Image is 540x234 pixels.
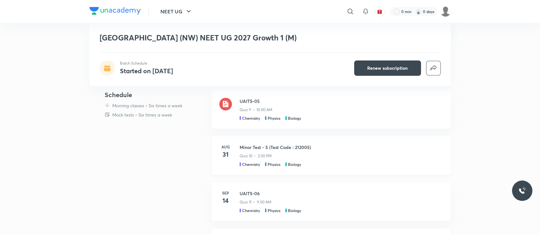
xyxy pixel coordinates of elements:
[367,65,408,71] span: Renew subscription
[105,90,207,100] h4: Schedule
[242,115,260,121] h5: Chemistry
[268,115,280,121] h5: Physics
[240,144,443,151] h3: Minor Test - 5 (Test Code : 212005)
[415,8,422,15] img: streak
[212,136,451,182] a: Aug31Minor Test - 5 (Test Code : 212005)Quiz 10 • 2:00 PMChemistryPhysicsBiology
[89,7,141,15] img: Company Logo
[354,60,421,76] button: Renew subscription
[240,190,443,197] h3: UAITS-06
[268,161,280,167] h5: Physics
[120,60,173,66] p: Batch Schedule
[240,107,272,113] p: Quiz 9 • 10:00 AM
[242,208,260,213] h5: Chemistry
[219,196,232,205] h4: 14
[288,208,301,213] h5: Biology
[112,111,172,118] p: Mock tests • Six times a week
[157,5,196,18] button: NEET UG
[518,187,526,195] img: ttu
[112,102,182,109] p: Morning classes • Six times a week
[242,161,260,167] h5: Chemistry
[240,153,272,159] p: Quiz 10 • 2:00 PM
[219,98,232,110] img: quiz
[212,182,451,229] a: Sep14UAITS-06Quiz 11 • 9:00 AMChemistryPhysicsBiology
[219,144,232,150] h6: Aug
[377,9,382,14] img: avatar
[240,98,443,104] h3: UAITS-05
[288,115,301,121] h5: Biology
[240,199,271,205] p: Quiz 11 • 9:00 AM
[375,6,385,17] button: avatar
[212,90,451,136] a: quizUAITS-05Quiz 9 • 10:00 AMChemistryPhysicsBiology
[219,190,232,196] h6: Sep
[288,161,301,167] h5: Biology
[440,6,451,17] img: Pankaj Saproo
[219,150,232,159] h4: 31
[120,67,173,75] h4: Started on [DATE]
[89,7,141,16] a: Company Logo
[100,33,349,42] h1: [GEOGRAPHIC_DATA] (NW) NEET UG 2027 Growth 1 (M)
[268,208,280,213] h5: Physics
